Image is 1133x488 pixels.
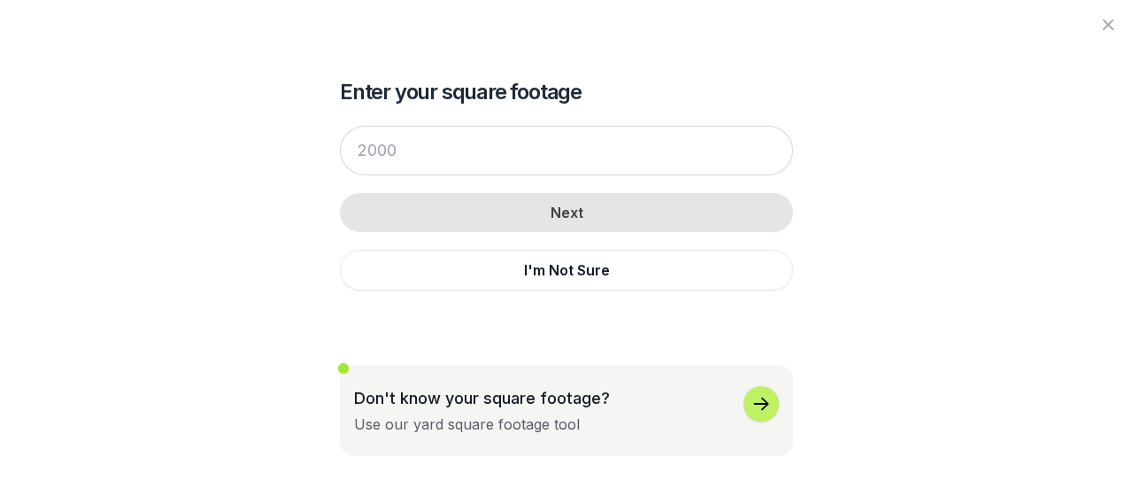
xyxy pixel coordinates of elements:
[340,250,793,290] button: I'm Not Sure
[340,365,793,456] button: Don't know your square footage?Use our yard square footage tool
[354,386,610,410] p: Don't know your square footage?
[354,414,580,435] div: Use our yard square footage tool
[340,78,793,106] h2: Enter your square footage
[340,126,793,175] input: 2000
[340,193,793,232] button: Next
